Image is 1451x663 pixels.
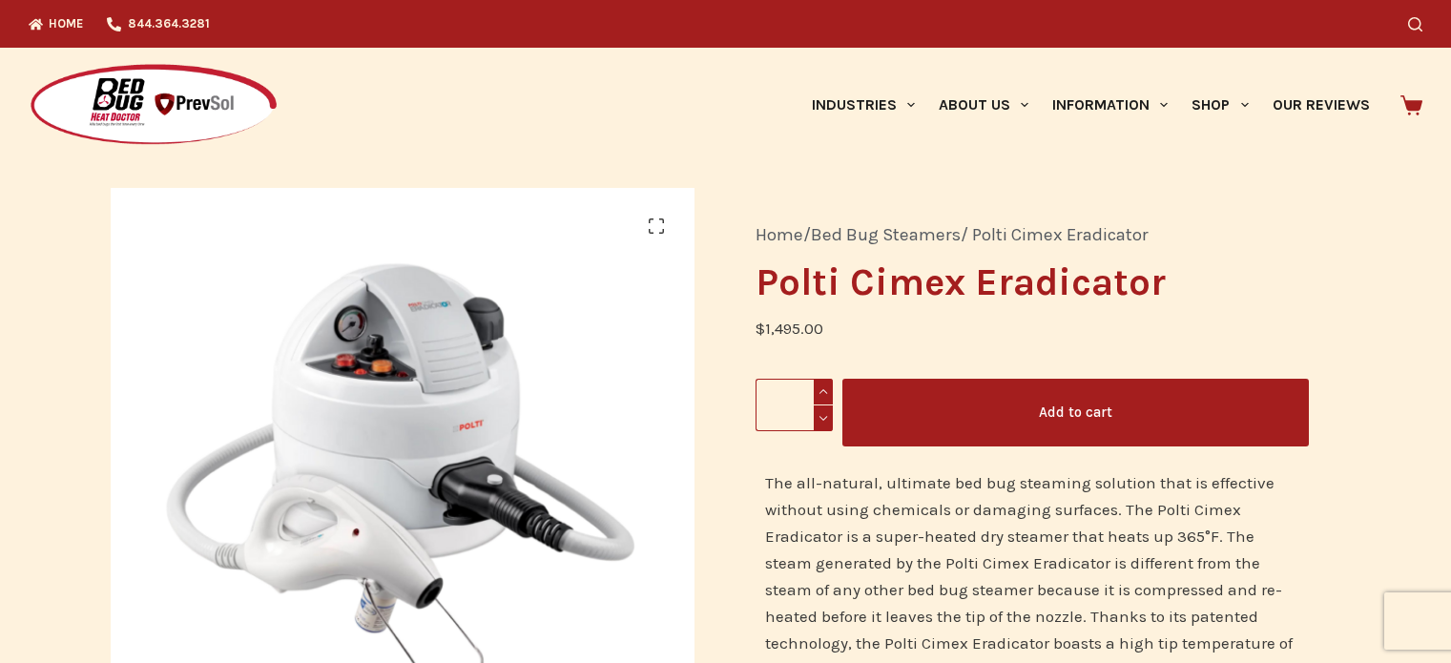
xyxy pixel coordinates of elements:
[799,48,926,162] a: Industries
[842,379,1308,446] button: Add to cart
[637,207,675,245] a: View full-screen image gallery
[926,48,1040,162] a: About Us
[799,48,1381,162] nav: Primary
[811,224,961,245] a: Bed Bug Steamers
[1180,48,1260,162] a: Shop
[756,263,1309,301] h1: Polti Cimex Eradicator
[756,379,834,431] input: Product quantity
[1041,48,1180,162] a: Information
[29,63,279,148] img: Prevsol/Bed Bug Heat Doctor
[1260,48,1381,162] a: Our Reviews
[1408,17,1422,31] button: Search
[756,319,765,338] span: $
[756,319,823,338] bdi: 1,495.00
[756,224,803,245] a: Home
[756,220,1309,250] nav: Breadcrumb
